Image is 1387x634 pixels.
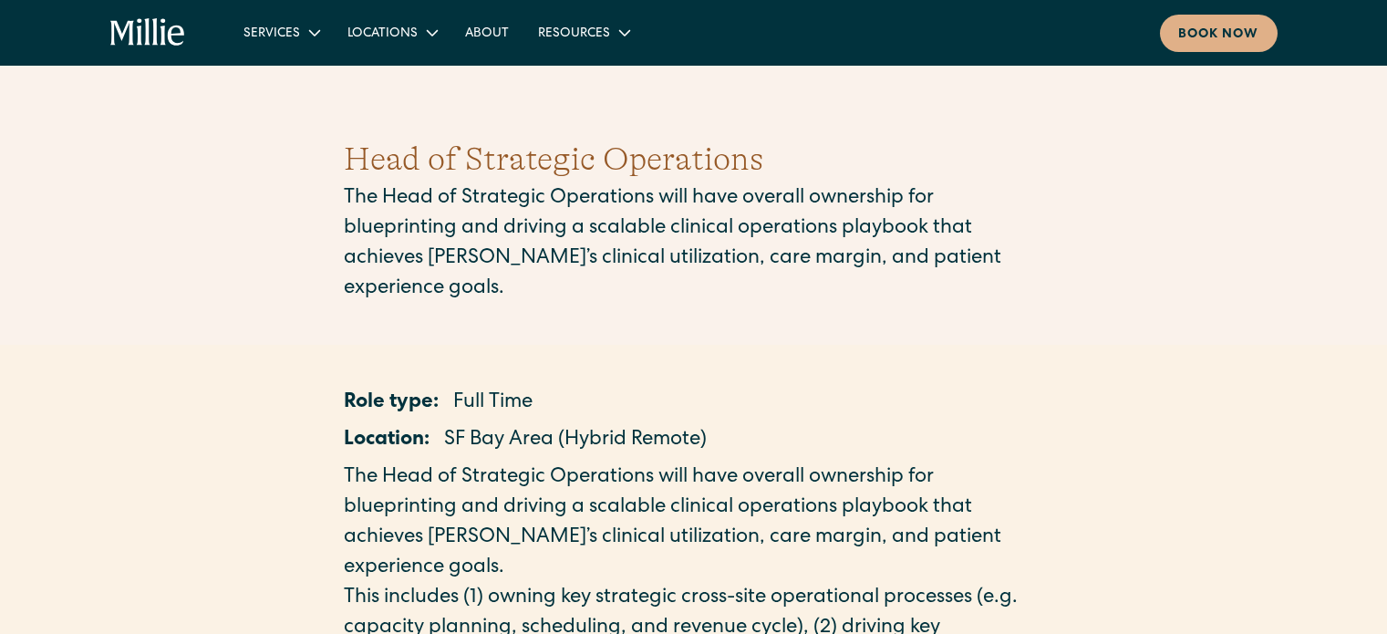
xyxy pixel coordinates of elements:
div: Resources [538,25,610,44]
a: About [450,17,523,47]
p: Location: [344,426,430,456]
div: Resources [523,17,643,47]
a: Book now [1160,15,1278,52]
div: Services [229,17,333,47]
p: The Head of Strategic Operations will have overall ownership for blueprinting and driving a scala... [344,463,1044,584]
p: The Head of Strategic Operations will have overall ownership for blueprinting and driving a scala... [344,184,1044,305]
p: SF Bay Area (Hybrid Remote) [444,426,707,456]
a: home [110,18,186,47]
p: Full Time [453,389,533,419]
div: Locations [347,25,418,44]
div: Book now [1178,26,1259,45]
h1: Head of Strategic Operations [344,135,1044,184]
div: Services [243,25,300,44]
p: Role type: [344,389,439,419]
div: Locations [333,17,450,47]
